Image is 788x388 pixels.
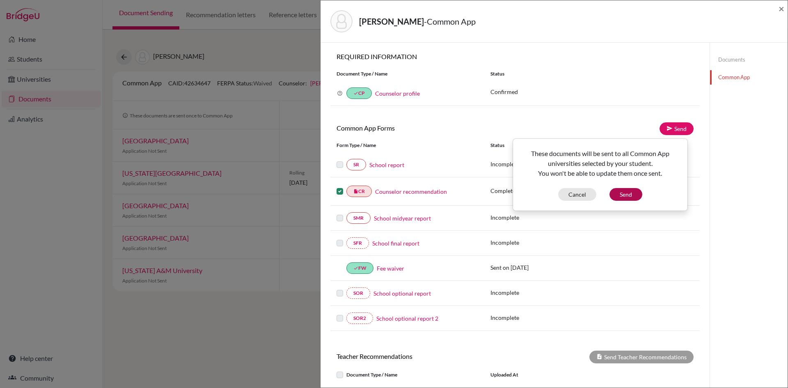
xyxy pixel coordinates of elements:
a: Counselor recommendation [375,187,447,196]
span: - Common App [424,16,476,26]
a: School midyear report [374,214,431,223]
a: Documents [710,53,788,67]
h6: Teacher Recommendations [330,352,515,360]
button: Send [609,188,642,201]
h6: Common App Forms [330,124,515,132]
i: done [353,91,358,96]
a: insert_drive_fileCR [346,186,372,197]
a: SOR2 [346,312,373,324]
a: Common App [710,70,788,85]
a: School final report [372,239,419,248]
p: These documents will be sent to all Common App universities selected by your student. You won't b... [520,149,681,178]
a: SMR [346,212,371,224]
div: Send Teacher Recommendations [589,351,694,363]
p: Incomplete [490,213,575,222]
p: Incomplete [490,313,575,322]
strong: [PERSON_NAME] [359,16,424,26]
p: Confirmed [490,87,694,96]
a: SOR [346,287,370,299]
span: × [779,2,784,14]
div: Uploaded at [484,370,607,380]
a: Counselor profile [375,90,420,97]
div: Form Type / Name [330,142,484,149]
div: Document Type / Name [330,70,484,78]
a: School optional report [373,289,431,298]
i: done [353,266,358,271]
p: Incomplete [490,288,575,297]
p: Incomplete [490,160,575,168]
a: School optional report 2 [376,314,438,323]
div: Send [513,138,688,211]
p: Complete [490,186,575,195]
a: Fee waiver [377,264,404,273]
a: doneFW [346,262,373,274]
a: School report [369,161,404,169]
div: Status [484,70,700,78]
div: Status [490,142,575,149]
p: Sent on [DATE] [490,263,575,272]
i: insert_drive_file [353,189,358,194]
button: Close [779,4,784,14]
a: doneCP [346,87,372,99]
button: Cancel [558,188,596,201]
div: Document Type / Name [330,370,484,380]
p: Incomplete [490,238,575,247]
a: SFR [346,237,369,249]
a: SR [346,159,366,170]
h6: REQUIRED INFORMATION [330,53,700,60]
a: Send [660,122,694,135]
